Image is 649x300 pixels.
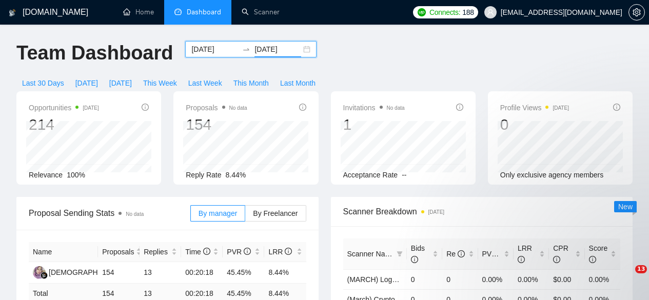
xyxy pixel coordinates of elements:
[67,171,85,179] span: 100%
[140,242,181,262] th: Replies
[500,171,604,179] span: Only exclusive agency members
[549,269,584,289] td: $0.00
[244,248,251,255] span: info-circle
[347,275,459,284] a: (MARCH) Logo Animation Scanner
[29,115,99,134] div: 214
[253,209,298,217] span: By Freelancer
[22,77,64,89] span: Last 30 Days
[9,5,16,21] img: logo
[140,262,181,284] td: 13
[242,45,250,53] span: swap-right
[553,105,568,111] time: [DATE]
[191,44,238,55] input: Start date
[280,77,316,89] span: Last Month
[407,269,442,289] td: 0
[418,8,426,16] img: upwork-logo.png
[456,104,463,111] span: info-circle
[478,269,514,289] td: 0.00%
[442,269,478,289] td: 0
[223,262,264,284] td: 45.45%
[387,105,405,111] span: No data
[233,77,269,89] span: This Month
[411,256,418,263] span: info-circle
[446,250,465,258] span: Re
[75,77,98,89] span: [DATE]
[268,248,292,256] span: LRR
[402,171,406,179] span: --
[183,75,228,91] button: Last Week
[628,4,645,21] button: setting
[83,105,99,111] time: [DATE]
[228,75,274,91] button: This Month
[123,8,154,16] a: homeHome
[299,104,306,111] span: info-circle
[104,75,137,91] button: [DATE]
[500,102,569,114] span: Profile Views
[628,8,645,16] a: setting
[343,115,405,134] div: 1
[242,45,250,53] span: to
[29,102,99,114] span: Opportunities
[226,171,246,179] span: 8.44%
[185,248,210,256] span: Time
[343,171,398,179] span: Acceptance Rate
[585,269,620,289] td: 0.00%
[203,248,210,255] span: info-circle
[16,41,173,65] h1: Team Dashboard
[395,246,405,262] span: filter
[70,75,104,91] button: [DATE]
[635,265,647,273] span: 13
[242,8,280,16] a: searchScanner
[126,211,144,217] span: No data
[199,209,237,217] span: By manager
[186,171,221,179] span: Reply Rate
[428,209,444,215] time: [DATE]
[343,205,621,218] span: Scanner Breakdown
[397,251,403,257] span: filter
[102,246,134,257] span: Proposals
[49,267,150,278] div: [DEMOGRAPHIC_DATA] Efrina
[109,77,132,89] span: [DATE]
[16,75,70,91] button: Last 30 Days
[143,77,177,89] span: This Week
[142,104,149,111] span: info-circle
[343,102,405,114] span: Invitations
[98,242,140,262] th: Proposals
[29,207,190,219] span: Proposal Sending Stats
[264,262,306,284] td: 8.44%
[29,171,63,179] span: Relevance
[462,7,474,18] span: 188
[33,266,46,279] img: E
[514,269,549,289] td: 0.00%
[227,248,251,256] span: PVR
[137,75,183,91] button: This Week
[429,7,460,18] span: Connects:
[254,44,301,55] input: End date
[186,115,247,134] div: 154
[174,8,182,15] span: dashboard
[229,105,247,111] span: No data
[33,268,150,276] a: E[DEMOGRAPHIC_DATA] Efrina
[187,8,221,16] span: Dashboard
[41,272,48,279] img: gigradar-bm.png
[285,248,292,255] span: info-circle
[98,262,140,284] td: 154
[144,246,169,257] span: Replies
[274,75,321,91] button: Last Month
[500,115,569,134] div: 0
[613,104,620,111] span: info-circle
[188,77,222,89] span: Last Week
[29,242,98,262] th: Name
[186,102,247,114] span: Proposals
[181,262,223,284] td: 00:20:18
[487,9,494,16] span: user
[614,265,639,290] iframe: Intercom live chat
[347,250,395,258] span: Scanner Name
[411,244,425,264] span: Bids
